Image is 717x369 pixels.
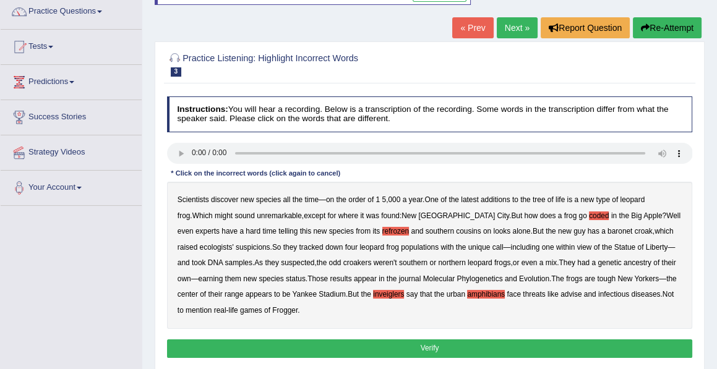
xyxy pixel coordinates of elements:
[401,243,439,252] b: populations
[426,227,454,235] b: southern
[635,227,653,235] b: croak
[356,227,371,235] b: from
[262,227,276,235] b: time
[646,243,668,252] b: Liberty
[633,17,702,38] button: Re-Attempt
[588,227,599,235] b: has
[663,290,674,299] b: Not
[257,211,302,220] b: unremarkable
[612,195,618,204] b: of
[283,243,297,252] b: they
[481,195,510,204] b: additions
[608,227,632,235] b: baronet
[567,195,572,204] b: is
[221,227,238,235] b: have
[601,227,606,235] b: a
[577,258,590,267] b: had
[265,258,278,267] b: they
[329,227,354,235] b: species
[558,211,562,220] b: a
[556,195,565,204] b: life
[577,243,592,252] b: view
[637,243,643,252] b: of
[619,211,629,220] b: the
[236,243,270,252] b: suspicions
[379,274,384,283] b: in
[1,171,142,201] a: Your Account
[192,211,213,220] b: Which
[304,211,325,220] b: except
[522,258,538,267] b: even
[591,258,596,267] b: a
[666,211,681,220] b: Well
[566,274,582,283] b: frogs
[434,290,445,299] b: the
[512,227,530,235] b: alone
[178,274,191,283] b: own
[178,243,197,252] b: raised
[411,227,423,235] b: and
[579,211,587,220] b: go
[167,51,493,77] h2: Practice Listening: Highlight Incorrect Words
[336,195,346,204] b: the
[493,227,510,235] b: looks
[666,274,677,283] b: the
[468,258,492,267] b: leopard
[559,258,575,267] b: They
[456,227,481,235] b: cousins
[374,258,397,267] b: weren't
[403,195,407,204] b: a
[281,258,314,267] b: suspected
[286,274,306,283] b: status
[264,306,270,315] b: of
[228,306,238,315] b: life
[533,195,546,204] b: tree
[399,258,427,267] b: southern
[429,258,436,267] b: or
[1,135,142,166] a: Strategy Videos
[376,195,380,204] b: 1
[177,104,228,114] b: Instructions:
[424,195,438,204] b: One
[186,306,212,315] b: mention
[597,274,616,283] b: tough
[598,258,621,267] b: genetic
[272,306,298,315] b: Frogger
[272,243,281,252] b: So
[461,195,478,204] b: latest
[596,195,609,204] b: type
[254,258,263,267] b: As
[510,243,539,252] b: including
[274,290,280,299] b: to
[468,243,491,252] b: unique
[546,258,557,267] b: mix
[329,258,341,267] b: odd
[406,290,418,299] b: say
[598,290,629,299] b: infectious
[192,258,205,267] b: took
[602,243,612,252] b: the
[338,211,358,220] b: where
[348,195,366,204] b: order
[167,169,345,179] div: * Click on the incorrect words (click again to cancel)
[585,274,595,283] b: are
[381,211,400,220] b: found
[584,290,596,299] b: and
[214,306,226,315] b: real
[240,306,262,315] b: games
[631,290,660,299] b: diseases
[388,195,400,204] b: 000
[313,227,327,235] b: new
[512,195,518,204] b: to
[307,274,328,283] b: Those
[317,258,327,267] b: the
[564,211,577,220] b: frog
[457,274,502,283] b: Phylogenetics
[278,227,298,235] b: telling
[614,243,635,252] b: Statue
[304,195,318,204] b: time
[239,227,244,235] b: a
[167,96,693,132] h4: You will hear a recording. Below is a transcription of the recording. Some words in the transcrip...
[574,195,578,204] b: a
[494,258,510,267] b: frogs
